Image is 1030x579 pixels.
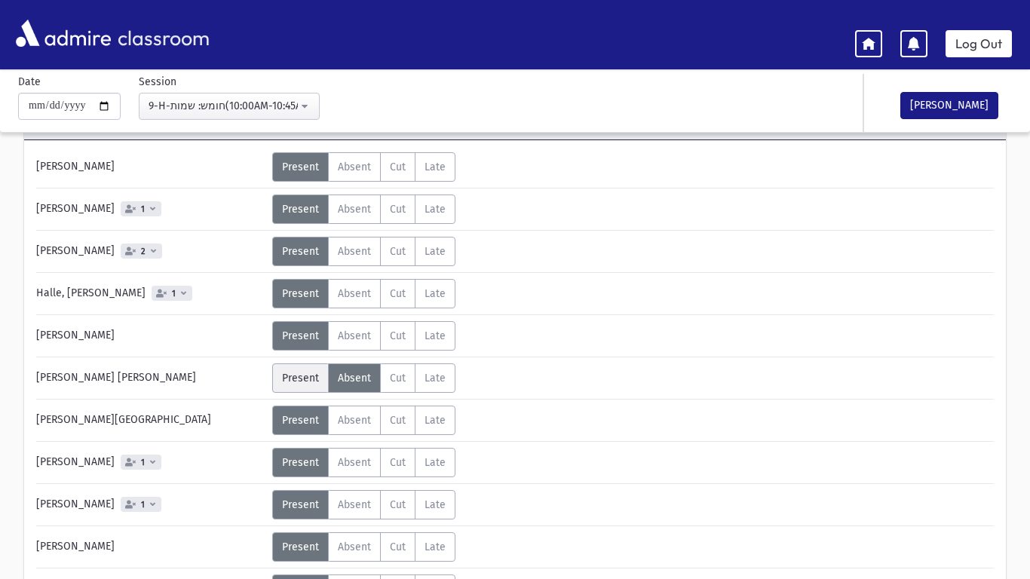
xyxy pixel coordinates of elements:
span: 1 [138,204,148,214]
span: Present [282,203,319,216]
span: Late [425,456,446,469]
div: AttTypes [272,152,455,182]
span: Absent [338,456,371,469]
div: 9-H-חומש: שמות(10:00AM-10:45AM) [149,98,298,114]
span: Absent [338,329,371,342]
div: AttTypes [272,363,455,393]
span: Cut [390,245,406,258]
span: Absent [338,414,371,427]
div: [PERSON_NAME] [29,321,272,351]
button: 9-H-חומש: שמות(10:00AM-10:45AM) [139,93,320,120]
div: AttTypes [272,321,455,351]
span: Present [282,498,319,511]
span: Cut [390,329,406,342]
div: [PERSON_NAME] [29,152,272,182]
span: 1 [138,458,148,467]
span: Present [282,372,319,384]
div: [PERSON_NAME][GEOGRAPHIC_DATA] [29,406,272,435]
div: [PERSON_NAME] [29,532,272,562]
span: Absent [338,287,371,300]
img: AdmirePro [12,16,115,51]
span: Present [282,329,319,342]
span: Present [282,245,319,258]
button: [PERSON_NAME] [900,92,998,119]
span: Absent [338,203,371,216]
span: Late [425,372,446,384]
span: Present [282,456,319,469]
span: Cut [390,161,406,173]
span: Absent [338,245,371,258]
span: Cut [390,541,406,553]
div: AttTypes [272,237,455,266]
span: Absent [338,161,371,173]
span: Absent [338,498,371,511]
span: Late [425,287,446,300]
div: AttTypes [272,532,455,562]
span: Cut [390,203,406,216]
span: Late [425,498,446,511]
div: AttTypes [272,448,455,477]
label: Session [139,74,176,90]
span: Present [282,541,319,553]
span: Cut [390,498,406,511]
span: Late [425,161,446,173]
span: Late [425,203,446,216]
div: Halle, [PERSON_NAME] [29,279,272,308]
span: Present [282,287,319,300]
span: Cut [390,414,406,427]
span: Present [282,161,319,173]
span: Late [425,329,446,342]
span: 1 [169,289,179,299]
span: Late [425,414,446,427]
span: Cut [390,456,406,469]
span: Late [425,541,446,553]
span: Late [425,245,446,258]
a: Log Out [946,30,1012,57]
span: Absent [338,372,371,384]
span: 2 [138,247,149,256]
div: AttTypes [272,195,455,224]
div: AttTypes [272,490,455,519]
span: Present [282,414,319,427]
div: [PERSON_NAME] [29,237,272,266]
div: [PERSON_NAME] [29,448,272,477]
span: Cut [390,372,406,384]
span: 1 [138,500,148,510]
span: Cut [390,287,406,300]
label: Date [18,74,41,90]
div: [PERSON_NAME] [29,490,272,519]
div: [PERSON_NAME] [PERSON_NAME] [29,363,272,393]
div: [PERSON_NAME] [29,195,272,224]
span: classroom [115,14,210,54]
div: AttTypes [272,279,455,308]
div: AttTypes [272,406,455,435]
span: Absent [338,541,371,553]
